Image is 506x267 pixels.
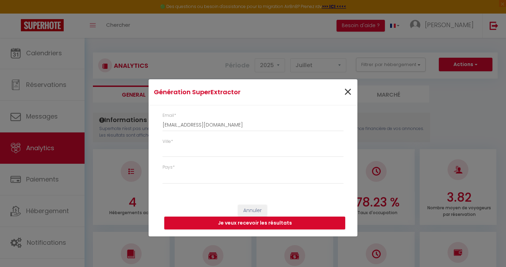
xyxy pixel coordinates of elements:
label: Email [163,112,176,119]
h4: Génération SuperExtractor [154,87,283,97]
span: × [343,82,352,103]
button: Je veux recevoir les résultats [164,217,345,230]
button: Close [343,85,352,100]
label: Ville [163,138,173,145]
label: Pays [163,164,175,171]
button: Annuler [238,205,267,217]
